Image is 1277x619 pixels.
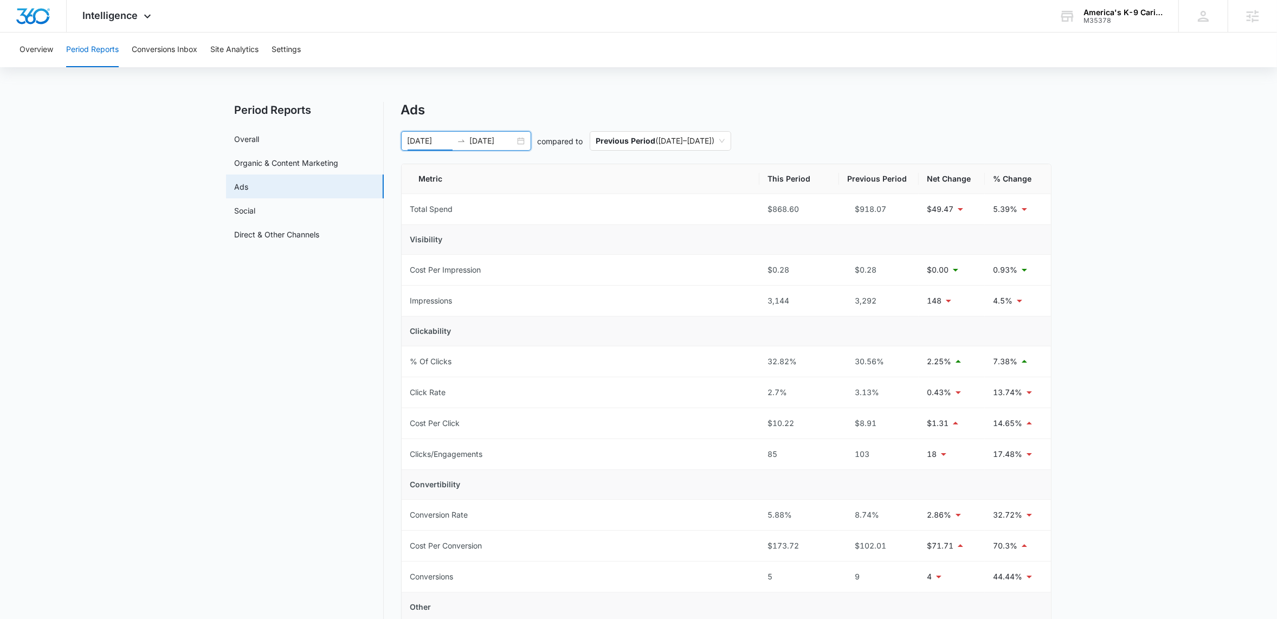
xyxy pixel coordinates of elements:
button: Conversions Inbox [132,33,197,67]
p: 0.43% [927,386,952,398]
th: Metric [402,164,759,194]
th: % Change [985,164,1051,194]
p: 2.86% [927,509,952,521]
div: $868.60 [768,203,830,215]
span: Intelligence [83,10,138,21]
div: Cost Per Click [410,417,460,429]
p: 18 [927,448,937,460]
td: Visibility [402,225,1051,255]
button: Settings [272,33,301,67]
div: Impressions [410,295,453,307]
div: Keywords by Traffic [120,64,183,71]
div: $8.91 [848,417,910,429]
p: 13.74% [994,386,1023,398]
div: Domain Overview [41,64,97,71]
div: account name [1083,8,1163,17]
div: $918.07 [848,203,910,215]
div: Cost Per Impression [410,264,481,276]
div: 8.74% [848,509,910,521]
button: Overview [20,33,53,67]
th: Previous Period [839,164,919,194]
img: logo_orange.svg [17,17,26,26]
div: $173.72 [768,540,830,552]
div: 3,144 [768,295,830,307]
div: $0.28 [848,264,910,276]
th: Net Change [919,164,985,194]
p: 148 [927,295,942,307]
div: 85 [768,448,830,460]
div: 103 [848,448,910,460]
p: $0.00 [927,264,949,276]
p: $49.47 [927,203,954,215]
p: 70.3% [994,540,1018,552]
button: Period Reports [66,33,119,67]
img: website_grey.svg [17,28,26,37]
input: Start date [408,135,453,147]
p: 17.48% [994,448,1023,460]
div: Total Spend [410,203,453,215]
p: 4 [927,571,932,583]
div: 30.56% [848,356,910,367]
img: tab_keywords_by_traffic_grey.svg [108,63,117,72]
p: $71.71 [927,540,954,552]
div: $102.01 [848,540,910,552]
p: $1.31 [927,417,949,429]
span: to [457,137,466,145]
div: Click Rate [410,386,446,398]
p: 7.38% [994,356,1018,367]
p: 32.72% [994,509,1023,521]
div: 3,292 [848,295,910,307]
p: 14.65% [994,417,1023,429]
div: 5 [768,571,830,583]
th: This Period [759,164,839,194]
h1: Ads [401,102,425,118]
span: ( [DATE] – [DATE] ) [596,132,725,150]
div: Conversions [410,571,454,583]
a: Organic & Content Marketing [235,157,339,169]
div: $0.28 [768,264,830,276]
p: 0.93% [994,264,1018,276]
div: v 4.0.25 [30,17,53,26]
div: 2.7% [768,386,830,398]
h2: Period Reports [226,102,384,118]
p: 5.39% [994,203,1018,215]
div: account id [1083,17,1163,24]
p: 2.25% [927,356,952,367]
a: Overall [235,133,260,145]
div: 3.13% [848,386,910,398]
p: Previous Period [596,136,656,145]
td: Convertibility [402,470,1051,500]
p: 4.5% [994,295,1013,307]
div: Clicks/Engagements [410,448,483,460]
img: tab_domain_overview_orange.svg [29,63,38,72]
span: swap-right [457,137,466,145]
div: Domain: [DOMAIN_NAME] [28,28,119,37]
td: Clickability [402,317,1051,346]
div: 5.88% [768,509,830,521]
div: 9 [848,571,910,583]
a: Direct & Other Channels [235,229,320,240]
p: 44.44% [994,571,1023,583]
div: Conversion Rate [410,509,468,521]
div: Cost Per Conversion [410,540,482,552]
button: Site Analytics [210,33,259,67]
div: 32.82% [768,356,830,367]
a: Social [235,205,256,216]
div: $10.22 [768,417,830,429]
input: End date [470,135,515,147]
p: compared to [538,136,583,147]
a: Ads [235,181,249,192]
div: % Of Clicks [410,356,452,367]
